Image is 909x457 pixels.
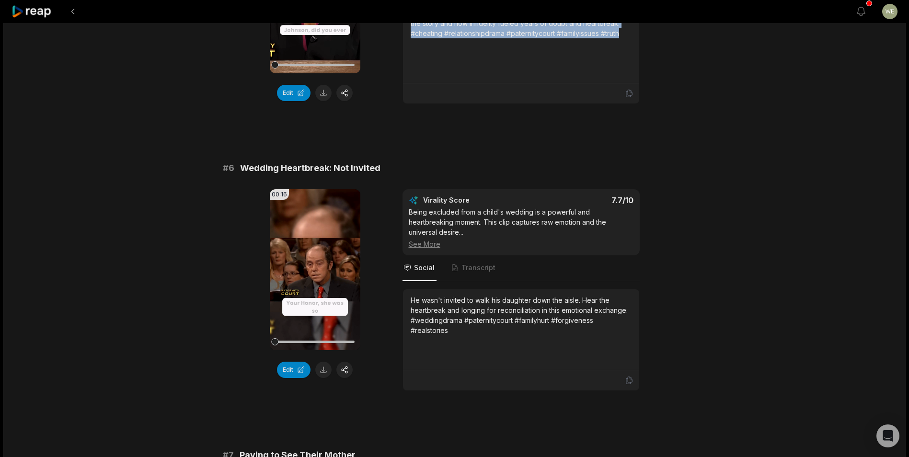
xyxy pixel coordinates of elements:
[530,195,633,205] div: 7.7 /10
[876,424,899,447] div: Open Intercom Messenger
[409,207,633,249] div: Being excluded from a child's wedding is a powerful and heartbreaking moment. This clip captures ...
[409,239,633,249] div: See More
[277,85,311,101] button: Edit
[270,189,360,350] video: Your browser does not support mp4 format.
[223,161,234,175] span: # 6
[277,362,311,378] button: Edit
[411,8,632,38] div: He caught her in another man's apartment—hear the father's side of the story and how infidelity f...
[414,263,435,273] span: Social
[240,161,380,175] span: Wedding Heartbreak: Not Invited
[411,295,632,335] div: He wasn't invited to walk his daughter down the aisle. Hear the heartbreak and longing for reconc...
[423,195,526,205] div: Virality Score
[461,263,495,273] span: Transcript
[403,255,640,281] nav: Tabs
